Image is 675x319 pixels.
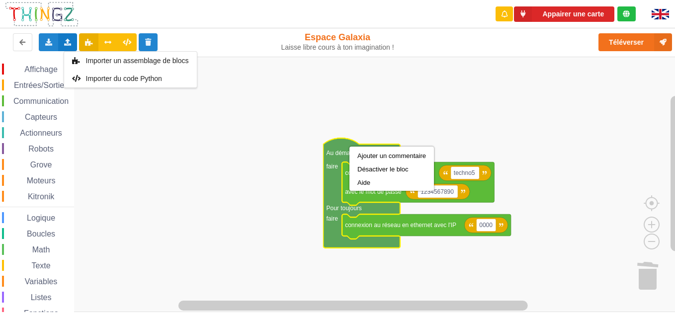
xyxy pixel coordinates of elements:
[280,43,395,52] div: Laisse libre cours à ton imagination !
[327,215,338,222] text: faire
[598,33,672,51] button: Téléverser
[617,6,636,21] div: Tu es connecté au serveur de création de Thingz
[64,70,197,87] div: Importer un fichier Python
[23,65,59,74] span: Affichage
[29,293,53,302] span: Listes
[357,152,426,159] div: Ajouter un commentaire
[25,214,57,222] span: Logique
[327,205,362,212] text: Pour toujours
[345,222,456,229] text: connexion au réseau en ethernet avec l'IP
[25,230,57,238] span: Boucles
[4,1,79,27] img: thingz_logo.png
[421,188,454,195] text: 1234567890
[12,97,70,105] span: Communication
[23,113,59,121] span: Capteurs
[652,9,669,19] img: gb.png
[64,52,197,70] div: Importer un assemblage de blocs en utilisant un fichier au format .blockly
[327,150,394,157] text: Au démarrage de la carte
[479,222,493,229] text: 0000
[454,169,475,176] text: techno5
[27,145,55,153] span: Robots
[29,160,54,169] span: Grove
[85,57,188,65] span: Importer un assemblage de blocs
[345,169,432,176] text: connexion au point d'accès SSID
[85,75,162,82] span: Importer du code Python
[30,261,52,270] span: Texte
[23,277,59,286] span: Variables
[357,179,426,186] div: Aide
[327,163,338,170] text: faire
[357,165,426,173] div: Désactiver le bloc
[26,192,56,201] span: Kitronik
[31,245,52,254] span: Math
[18,129,64,137] span: Actionneurs
[25,176,57,185] span: Moteurs
[514,6,614,22] button: Appairer une carte
[12,81,70,89] span: Entrées/Sorties
[345,188,402,195] text: avec le mot de passe
[22,309,60,318] span: Fonctions
[280,32,395,52] div: Espace Galaxia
